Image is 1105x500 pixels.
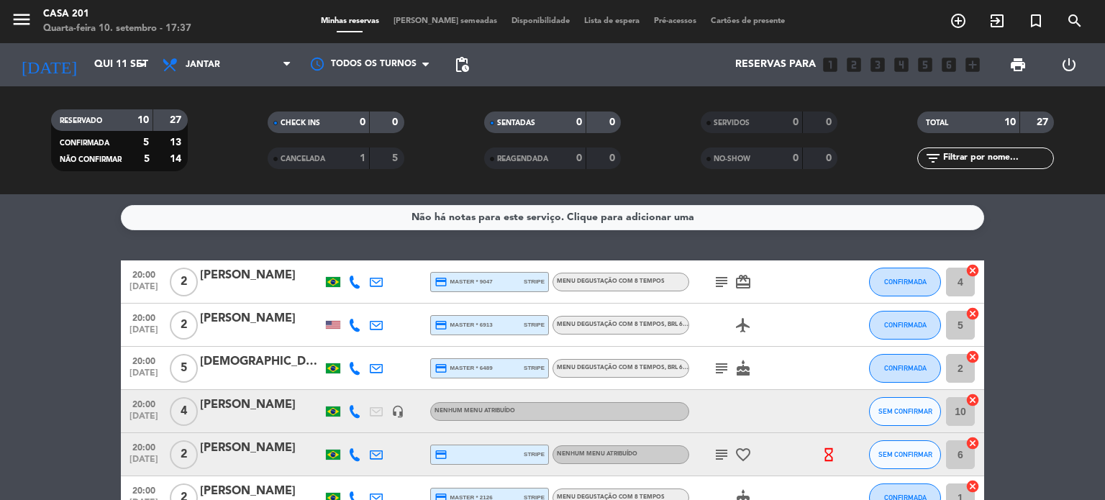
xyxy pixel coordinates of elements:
i: add_circle_outline [950,12,967,29]
i: looks_5 [916,55,935,74]
span: master * 6489 [435,362,493,375]
div: [DEMOGRAPHIC_DATA][PERSON_NAME] [200,353,322,371]
div: LOG OUT [1043,43,1094,86]
span: print [1009,56,1027,73]
i: headset_mic [391,405,404,418]
span: master * 9047 [435,276,493,288]
i: credit_card [435,448,447,461]
span: Jantar [186,60,220,70]
span: REAGENDADA [497,155,548,163]
strong: 27 [170,115,184,125]
i: subject [713,273,730,291]
i: cancel [965,306,980,321]
i: cake [735,360,752,377]
span: Reservas para [735,59,816,71]
i: cancel [965,479,980,494]
span: 20:00 [126,438,162,455]
div: Casa 201 [43,7,191,22]
span: 20:00 [126,309,162,325]
i: looks_4 [892,55,911,74]
span: 20:00 [126,481,162,498]
i: arrow_drop_down [134,56,151,73]
strong: 0 [360,117,365,127]
button: SEM CONFIRMAR [869,440,941,469]
strong: 13 [170,137,184,147]
strong: 0 [826,117,835,127]
i: hourglass_empty [821,447,837,463]
i: subject [713,446,730,463]
i: add_box [963,55,982,74]
strong: 0 [609,153,618,163]
i: credit_card [435,276,447,288]
span: CANCELADA [281,155,325,163]
span: [DATE] [126,368,162,385]
span: CONFIRMADA [884,278,927,286]
strong: 0 [609,117,618,127]
strong: 0 [793,117,799,127]
span: CONFIRMADA [884,364,927,372]
span: 4 [170,397,198,426]
strong: 0 [793,153,799,163]
i: search [1066,12,1083,29]
i: turned_in_not [1027,12,1045,29]
span: CHECK INS [281,119,320,127]
span: [DATE] [126,325,162,342]
span: SERVIDOS [714,119,750,127]
span: stripe [524,277,545,286]
span: TOTAL [926,119,948,127]
strong: 1 [360,153,365,163]
i: looks_6 [940,55,958,74]
span: 2 [170,440,198,469]
span: stripe [524,363,545,373]
i: looks_two [845,55,863,74]
span: SEM CONFIRMAR [878,450,932,458]
i: cancel [965,393,980,407]
i: credit_card [435,319,447,332]
span: master * 6913 [435,319,493,332]
span: Minhas reservas [314,17,386,25]
div: Não há notas para este serviço. Clique para adicionar uma [411,209,694,226]
div: [PERSON_NAME] [200,309,322,328]
div: [PERSON_NAME] [200,439,322,458]
span: Nenhum menu atribuído [557,451,637,457]
i: card_giftcard [735,273,752,291]
strong: 5 [392,153,401,163]
button: CONFIRMADA [869,354,941,383]
i: [DATE] [11,49,87,81]
span: CONFIRMADA [884,321,927,329]
span: Lista de espera [577,17,647,25]
span: stripe [524,450,545,459]
button: CONFIRMADA [869,268,941,296]
div: [PERSON_NAME] [200,396,322,414]
i: exit_to_app [988,12,1006,29]
i: power_settings_new [1060,56,1078,73]
i: cancel [965,436,980,450]
i: airplanemode_active [735,317,752,334]
i: cancel [965,350,980,364]
strong: 10 [1004,117,1016,127]
strong: 5 [143,137,149,147]
button: menu [11,9,32,35]
i: filter_list [924,150,942,167]
strong: 27 [1037,117,1051,127]
i: subject [713,360,730,377]
span: [DATE] [126,412,162,428]
span: CONFIRMADA [60,140,109,147]
span: 5 [170,354,198,383]
strong: 0 [576,117,582,127]
span: Nenhum menu atribuído [435,408,515,414]
span: NO-SHOW [714,155,750,163]
i: looks_3 [868,55,887,74]
span: SENTADAS [497,119,535,127]
span: 20:00 [126,395,162,412]
span: Disponibilidade [504,17,577,25]
span: Menu degustação com 8 tempos [557,278,665,284]
span: pending_actions [453,56,470,73]
i: cancel [965,263,980,278]
strong: 0 [826,153,835,163]
span: 20:00 [126,265,162,282]
span: NÃO CONFIRMAR [60,156,122,163]
button: SEM CONFIRMAR [869,397,941,426]
span: 20:00 [126,352,162,368]
span: [DATE] [126,455,162,471]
